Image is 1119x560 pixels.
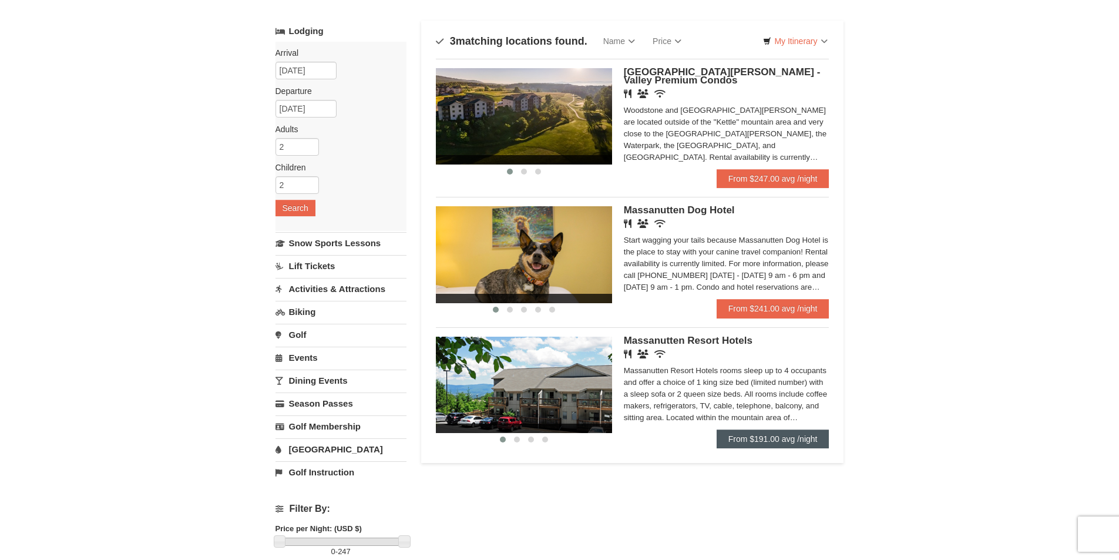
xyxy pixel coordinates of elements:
a: Dining Events [275,370,406,391]
a: [GEOGRAPHIC_DATA] [275,438,406,460]
a: Snow Sports Lessons [275,232,406,254]
a: Season Passes [275,393,406,414]
h4: Filter By: [275,504,406,514]
div: Start wagging your tails because Massanutten Dog Hotel is the place to stay with your canine trav... [624,234,829,293]
span: 0 [331,547,335,556]
i: Banquet Facilities [637,89,648,98]
a: Biking [275,301,406,323]
a: From $241.00 avg /night [717,299,829,318]
label: Children [275,162,398,173]
label: - [275,546,406,558]
a: Activities & Attractions [275,278,406,300]
span: [GEOGRAPHIC_DATA][PERSON_NAME] - Valley Premium Condos [624,66,821,86]
i: Wireless Internet (free) [654,350,666,358]
button: Search [275,200,315,216]
span: Massanutten Dog Hotel [624,204,735,216]
i: Restaurant [624,89,631,98]
a: Golf Instruction [275,461,406,483]
a: From $247.00 avg /night [717,169,829,188]
span: 247 [338,547,351,556]
a: Lift Tickets [275,255,406,277]
label: Adults [275,123,398,135]
div: Woodstone and [GEOGRAPHIC_DATA][PERSON_NAME] are located outside of the "Kettle" mountain area an... [624,105,829,163]
a: Price [644,29,690,53]
i: Wireless Internet (free) [654,89,666,98]
label: Arrival [275,47,398,59]
a: Golf [275,324,406,346]
i: Banquet Facilities [637,219,648,228]
span: Massanutten Resort Hotels [624,335,752,346]
a: Name [594,29,644,53]
a: Golf Membership [275,415,406,437]
div: Massanutten Resort Hotels rooms sleep up to 4 occupants and offer a choice of 1 king size bed (li... [624,365,829,424]
label: Departure [275,85,398,97]
a: My Itinerary [755,32,835,50]
i: Wireless Internet (free) [654,219,666,228]
a: Lodging [275,21,406,42]
i: Banquet Facilities [637,350,648,358]
span: 3 [450,35,456,47]
strong: Price per Night: (USD $) [275,524,362,533]
i: Restaurant [624,350,631,358]
a: From $191.00 avg /night [717,430,829,448]
h4: matching locations found. [436,35,587,47]
a: Events [275,347,406,368]
i: Restaurant [624,219,631,228]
